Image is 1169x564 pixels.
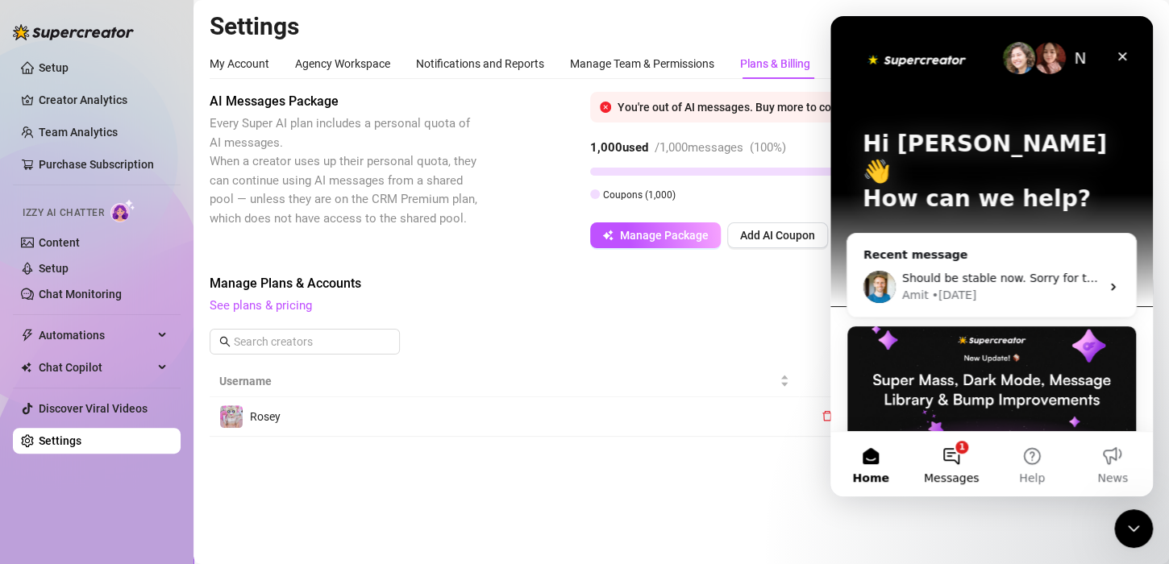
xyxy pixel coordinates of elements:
div: Manage Team & Permissions [570,55,714,73]
span: Home [22,456,58,467]
a: Team Analytics [39,126,118,139]
span: search [219,336,231,347]
div: Notifications and Reports [416,55,544,73]
img: AI Chatter [110,199,135,222]
span: Automations [39,322,153,348]
div: Amit [72,271,98,288]
div: My Account [210,55,269,73]
strong: 1,000 used [590,140,648,155]
span: Should be stable now. Sorry for the inconvenience ❤️ [72,255,372,268]
span: Coupons ( 1,000 ) [603,189,676,201]
span: ( 100 %) [750,140,786,155]
div: Plans & Billing [740,55,810,73]
span: Messages [94,456,149,467]
a: Discover Viral Videos [39,402,148,415]
span: Every Super AI plan includes a personal quota of AI messages. When a creator uses up their person... [210,116,477,226]
div: You're out of AI messages. Buy more to continue using Izzy. [618,98,1143,116]
span: / 1,000 messages [655,140,743,155]
button: Manage Package [590,222,721,248]
span: Chat Copilot [39,355,153,380]
img: Super Mass, Dark Mode, Message Library & Bump Improvements [17,310,306,423]
a: Setup [39,61,69,74]
div: Close [277,26,306,55]
span: Manage Package [620,229,709,242]
button: Help [161,416,242,480]
button: Add AI Coupon [727,222,828,248]
button: Messages [81,416,161,480]
div: Agency Workspace [295,55,390,73]
img: Chat Copilot [21,362,31,373]
th: Username [210,366,799,397]
iframe: Intercom live chat [830,16,1153,496]
span: Rosey [250,410,281,423]
a: See plans & pricing [210,298,312,313]
a: Settings [39,434,81,447]
button: News [242,416,322,480]
button: Remove [809,404,894,429]
span: delete [822,410,833,421]
iframe: Intercom live chat [1114,509,1153,548]
span: News [267,456,297,467]
a: Chat Monitoring [39,288,122,301]
span: close-circle [600,102,611,113]
img: logo-BBDzfeDw.svg [13,24,134,40]
span: Izzy AI Chatter [23,205,104,221]
span: Add AI Coupon [740,229,815,242]
span: thunderbolt [21,329,34,342]
h2: Settings [210,11,1153,42]
a: Creator Analytics [39,87,168,113]
a: Content [39,236,80,249]
a: Setup [39,262,69,275]
span: Manage Plans & Accounts [210,274,935,293]
img: Rosey [220,405,243,428]
div: • [DATE] [102,271,147,288]
span: Username [219,372,776,390]
span: Help [189,456,214,467]
input: Search creators [234,333,377,350]
a: Purchase Subscription [39,158,154,171]
span: AI Messages Package [210,92,480,111]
